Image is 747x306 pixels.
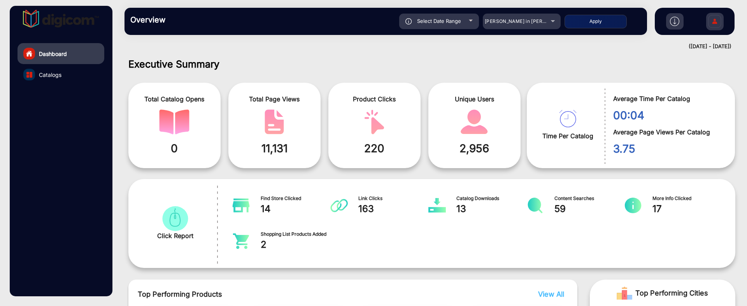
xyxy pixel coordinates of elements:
[330,198,348,213] img: catalog
[485,18,571,24] span: [PERSON_NAME] in [PERSON_NAME]
[134,94,215,104] span: Total Catalog Opens
[456,202,527,216] span: 13
[358,202,429,216] span: 163
[134,140,215,156] span: 0
[554,195,625,202] span: Content Searches
[613,107,723,123] span: 00:04
[613,94,723,103] span: Average Time Per Catalog
[434,94,515,104] span: Unique Users
[536,289,562,299] button: View All
[334,94,415,104] span: Product Clicks
[624,198,642,213] img: catalog
[417,18,461,24] span: Select Date Range
[259,110,289,134] img: catalog
[456,195,527,202] span: Catalog Downloads
[358,195,429,202] span: Link Clicks
[334,140,415,156] span: 220
[554,202,625,216] span: 59
[670,17,679,26] img: h2download.svg
[160,206,190,231] img: catalog
[526,198,544,213] img: catalog
[261,195,331,202] span: Find Store Clicked
[128,58,735,70] h1: Executive Summary
[18,64,104,85] a: Catalogs
[559,110,577,127] img: catalog
[232,198,250,213] img: catalog
[652,195,723,202] span: More Info Clicked
[23,10,99,28] img: vmg-logo
[613,141,723,157] span: 3.75
[234,140,315,156] span: 11,131
[26,50,33,57] img: home
[39,50,67,58] span: Dashboard
[232,233,250,249] img: catalog
[130,15,239,24] h3: Overview
[234,94,315,104] span: Total Page Views
[617,285,632,301] img: Rank image
[18,43,104,64] a: Dashboard
[138,289,466,299] span: Top Performing Products
[434,140,515,156] span: 2,956
[405,18,412,24] img: icon
[613,127,723,137] span: Average Page Views Per Catalog
[157,231,193,240] span: Click Report
[428,198,446,213] img: catalog
[538,290,564,298] span: View All
[359,110,389,134] img: catalog
[261,202,331,216] span: 14
[459,110,489,134] img: catalog
[117,43,731,50] div: ([DATE] - [DATE])
[159,110,189,134] img: catalog
[565,15,627,28] button: Apply
[707,9,723,36] img: Sign%20Up.svg
[261,238,331,252] span: 2
[652,202,723,216] span: 17
[26,72,32,78] img: catalog
[39,71,61,79] span: Catalogs
[635,285,708,301] span: Top Performing Cities
[261,231,331,238] span: Shopping List Products Added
